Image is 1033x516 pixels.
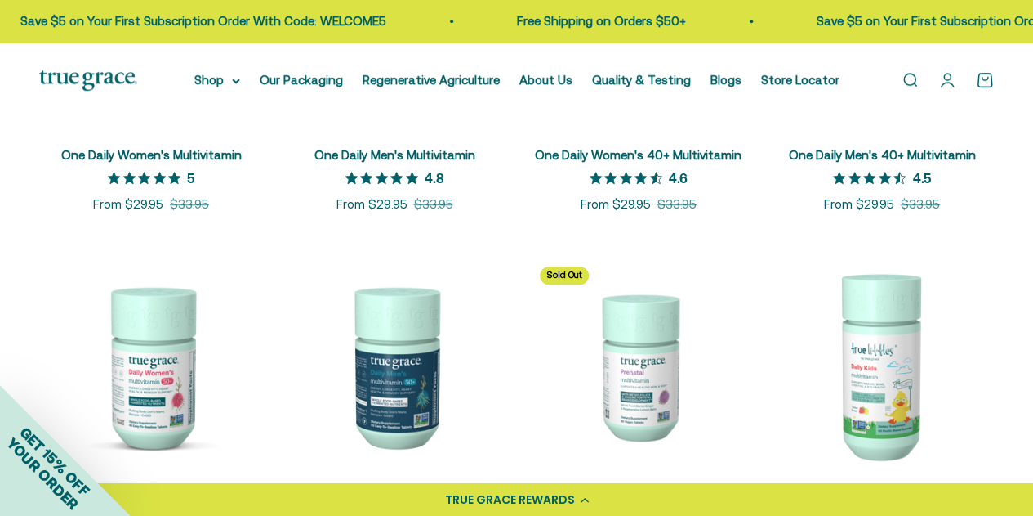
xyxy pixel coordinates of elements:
[761,73,839,87] a: Store Locator
[445,491,575,509] div: TRUE GRACE REWARDS
[187,169,194,186] p: 5
[16,423,92,499] span: GET 15% OFF
[657,195,697,214] compare-at-price: $33.95
[498,14,667,28] a: Free Shipping on Orders $50+
[314,148,475,162] a: One Daily Men's Multivitamin
[912,169,930,186] p: 4.5
[519,73,572,87] a: About Us
[39,254,263,478] img: Daily Women's 50+ Multivitamin
[345,166,425,189] span: 4.8 out of 5 stars rating in total 6 reviews.
[93,195,163,214] sale-price: From $29.95
[170,195,209,214] compare-at-price: $33.95
[108,166,187,189] span: 5 out of 5 stars rating in total 12 reviews.
[194,70,240,90] summary: Shop
[710,73,741,87] a: Blogs
[669,169,688,186] p: 4.6
[425,169,444,186] p: 4.8
[833,166,912,189] span: 4.5 out of 5 stars rating in total 4 reviews.
[824,195,894,214] sale-price: From $29.95
[2,11,367,31] p: Save $5 on Your First Subscription Order With Code: WELCOME5
[592,73,691,87] a: Quality & Testing
[283,254,506,478] img: Daily Men's 50+ Multivitamin
[770,254,994,478] img: True Littles® Daily Kids Multivitamin
[260,73,343,87] a: Our Packaging
[535,148,741,162] a: One Daily Women's 40+ Multivitamin
[336,195,407,214] sale-price: From $29.95
[527,254,750,478] img: Daily Multivitamin to Support a Healthy Mom & Baby* For women during pre-conception, pregnancy, a...
[3,434,82,513] span: YOUR ORDER
[363,73,500,87] a: Regenerative Agriculture
[61,148,242,162] a: One Daily Women's Multivitamin
[413,195,452,214] compare-at-price: $33.95
[590,166,669,189] span: 4.6 out of 5 stars rating in total 25 reviews.
[581,195,651,214] sale-price: From $29.95
[788,148,975,162] a: One Daily Men's 40+ Multivitamin
[901,195,940,214] compare-at-price: $33.95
